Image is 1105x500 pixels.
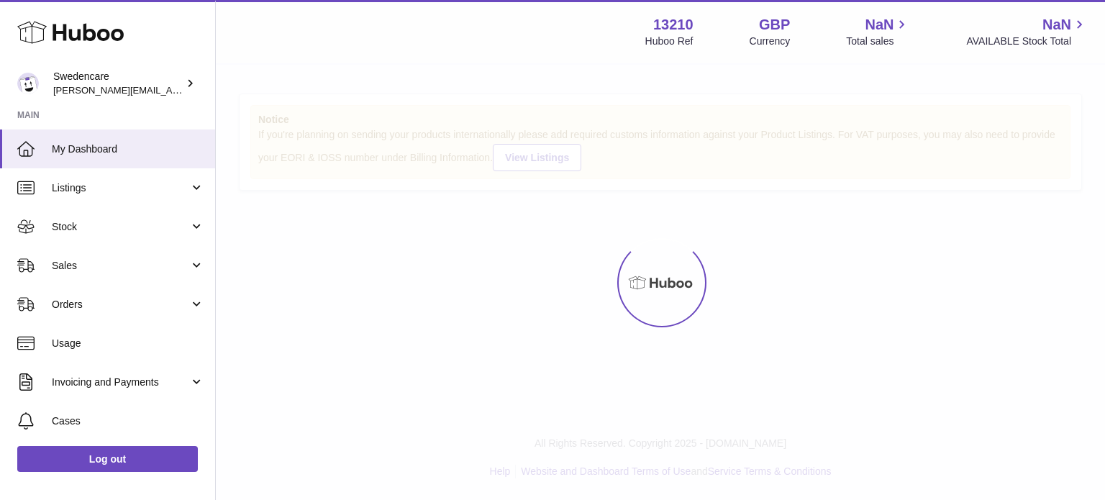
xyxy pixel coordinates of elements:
[17,446,198,472] a: Log out
[966,35,1088,48] span: AVAILABLE Stock Total
[865,15,893,35] span: NaN
[653,15,694,35] strong: 13210
[53,70,183,97] div: Swedencare
[53,84,288,96] span: [PERSON_NAME][EMAIL_ADDRESS][DOMAIN_NAME]
[17,73,39,94] img: rebecca.fall@swedencare.co.uk
[52,259,189,273] span: Sales
[52,376,189,389] span: Invoicing and Payments
[750,35,791,48] div: Currency
[52,414,204,428] span: Cases
[52,142,204,156] span: My Dashboard
[52,181,189,195] span: Listings
[52,298,189,312] span: Orders
[966,15,1088,48] a: NaN AVAILABLE Stock Total
[759,15,790,35] strong: GBP
[52,220,189,234] span: Stock
[1042,15,1071,35] span: NaN
[52,337,204,350] span: Usage
[645,35,694,48] div: Huboo Ref
[846,15,910,48] a: NaN Total sales
[846,35,910,48] span: Total sales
